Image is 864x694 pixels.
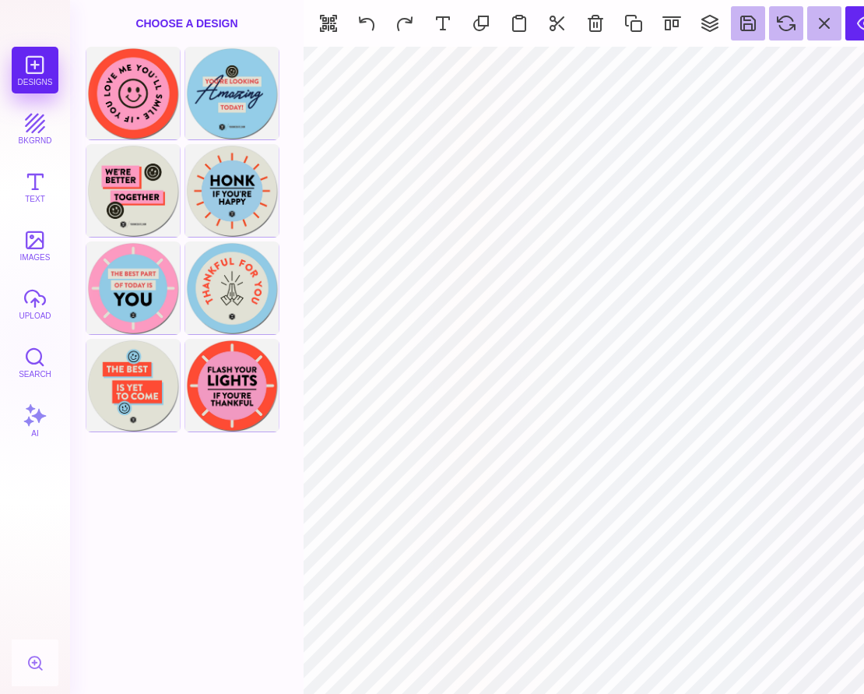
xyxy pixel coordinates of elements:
[12,164,58,210] button: Text
[12,222,58,269] button: images
[12,397,58,444] button: AI
[12,105,58,152] button: bkgrnd
[12,280,58,327] button: upload
[12,339,58,386] button: Search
